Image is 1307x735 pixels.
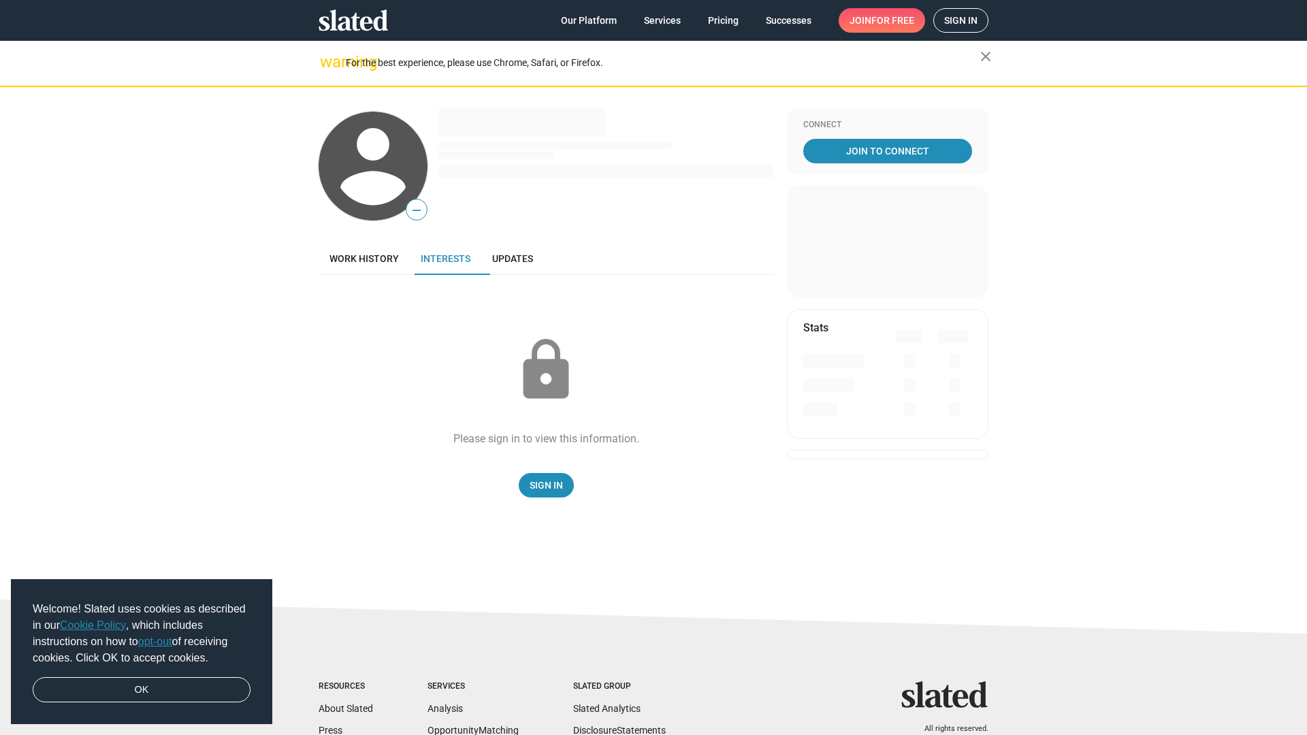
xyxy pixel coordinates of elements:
mat-card-title: Stats [803,321,828,335]
a: Cookie Policy [60,619,126,631]
div: Resources [319,681,373,692]
div: Slated Group [573,681,666,692]
a: Slated Analytics [573,703,641,714]
span: Join To Connect [806,139,969,163]
div: Services [427,681,519,692]
span: Pricing [708,8,739,33]
span: — [406,201,427,219]
span: Sign in [944,9,978,32]
span: Sign In [530,473,563,497]
a: Our Platform [550,8,628,33]
a: Sign in [933,8,988,33]
div: Please sign in to view this information. [453,431,639,446]
a: Joinfor free [839,8,925,33]
a: Sign In [519,473,574,497]
mat-icon: lock [512,336,580,404]
div: Connect [803,120,972,131]
a: dismiss cookie message [33,677,251,703]
span: for free [871,8,914,33]
a: opt-out [138,636,172,647]
a: Successes [755,8,822,33]
a: Interests [410,242,481,275]
span: Work history [329,253,399,264]
span: Interests [421,253,470,264]
span: Join [850,8,914,33]
div: cookieconsent [11,579,272,725]
a: Join To Connect [803,139,972,163]
a: Work history [319,242,410,275]
span: Our Platform [561,8,617,33]
a: Updates [481,242,544,275]
a: Pricing [697,8,749,33]
mat-icon: close [978,48,994,65]
a: Services [633,8,692,33]
a: Analysis [427,703,463,714]
span: Services [644,8,681,33]
div: For the best experience, please use Chrome, Safari, or Firefox. [346,54,980,72]
mat-icon: warning [320,54,336,70]
span: Welcome! Slated uses cookies as described in our , which includes instructions on how to of recei... [33,601,251,666]
span: Successes [766,8,811,33]
a: About Slated [319,703,373,714]
span: Updates [492,253,533,264]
